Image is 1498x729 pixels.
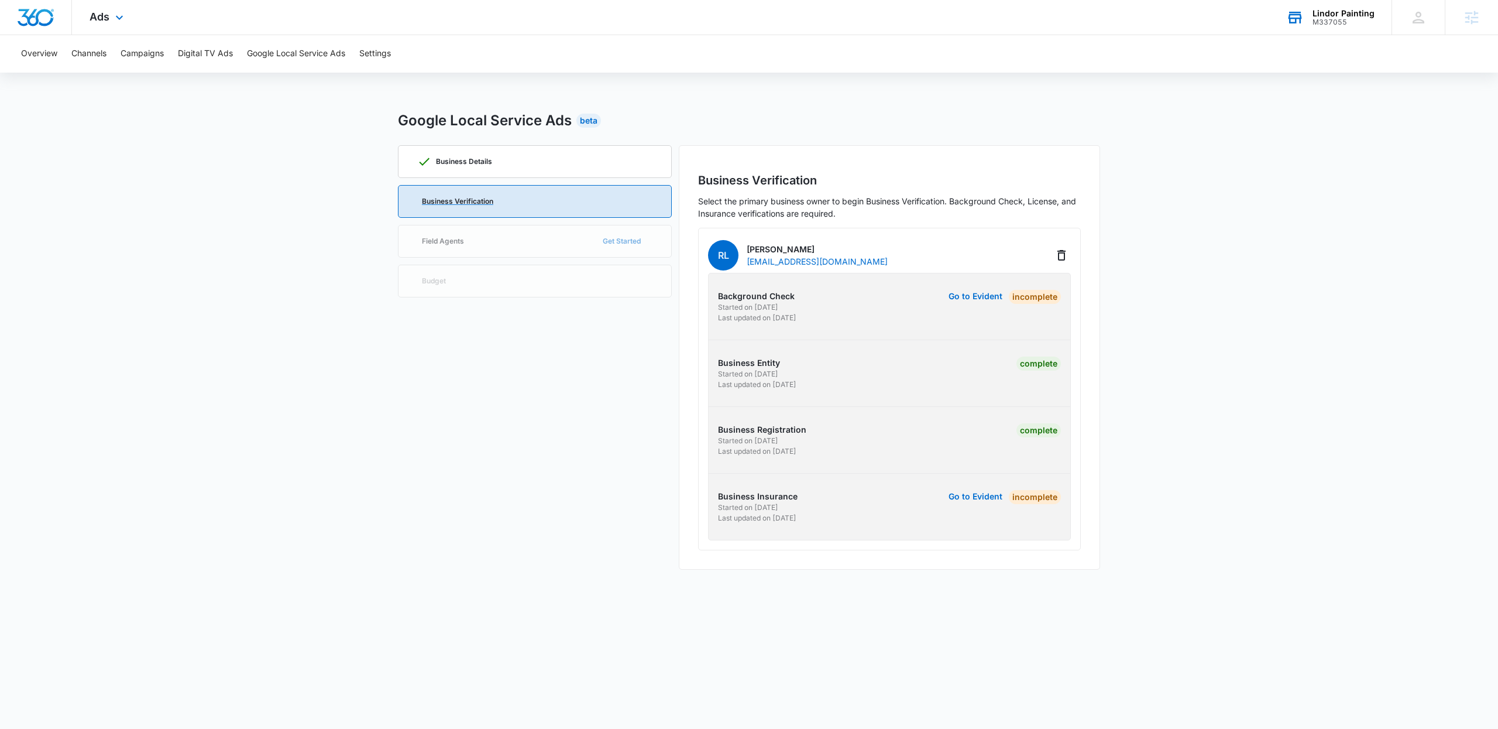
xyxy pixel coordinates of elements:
p: Business Details [436,158,492,165]
p: Background Check [718,290,886,302]
button: Settings [359,35,391,73]
p: Started on [DATE] [718,502,886,513]
div: Beta [576,114,601,128]
p: Started on [DATE] [718,436,886,446]
div: Incomplete [1009,290,1061,304]
button: Go to Evident [949,492,1002,501]
button: Digital TV Ads [178,35,233,73]
button: Channels [71,35,106,73]
button: Delete [1052,246,1071,265]
a: Business Details [398,145,672,178]
span: Ads [90,11,109,23]
div: account id [1313,18,1375,26]
div: Complete [1016,423,1061,437]
div: account name [1313,9,1375,18]
button: Google Local Service Ads [247,35,345,73]
p: Business Registration [718,423,886,436]
button: Overview [21,35,57,73]
p: Started on [DATE] [718,302,886,313]
p: Business Entity [718,357,886,369]
div: Incomplete [1009,490,1061,504]
p: Started on [DATE] [718,369,886,379]
p: Business Insurance [718,490,886,502]
p: Last updated on [DATE] [718,313,886,323]
p: [EMAIL_ADDRESS][DOMAIN_NAME] [747,255,888,268]
h2: Google Local Service Ads [398,110,572,131]
p: Last updated on [DATE] [718,446,886,457]
div: Complete [1016,357,1061,371]
a: Business Verification [398,185,672,218]
button: Go to Evident [949,292,1002,300]
span: RL [708,240,738,271]
p: Last updated on [DATE] [718,513,886,523]
p: Last updated on [DATE] [718,379,886,390]
h2: Business Verification [698,172,1081,189]
p: Business Verification [422,198,493,205]
p: [PERSON_NAME] [747,243,888,255]
p: Select the primary business owner to begin Business Verification. Background Check, License, and ... [698,195,1081,220]
button: Campaigns [121,35,164,73]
